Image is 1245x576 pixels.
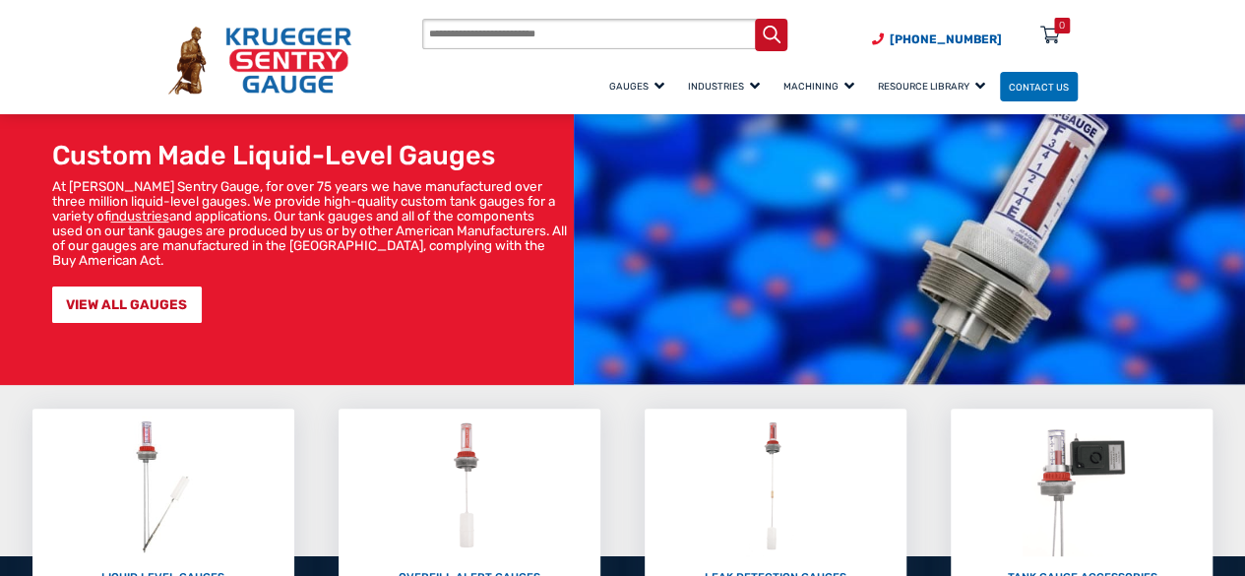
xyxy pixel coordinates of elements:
a: Contact Us [1000,72,1078,102]
img: Leak Detection Gauges [746,416,804,557]
img: bg_hero_bannerksentry [574,74,1245,385]
img: Liquid Level Gauges [124,416,203,557]
a: Gauges [600,69,679,103]
span: Machining [783,81,854,92]
a: Phone Number (920) 434-8860 [872,31,1002,48]
div: 0 [1059,18,1065,33]
span: Industries [688,81,760,92]
a: Resource Library [869,69,1000,103]
span: Resource Library [878,81,985,92]
img: Overfill Alert Gauges [437,416,502,557]
a: Industries [679,69,775,103]
span: [PHONE_NUMBER] [890,32,1002,46]
span: Contact Us [1009,81,1069,92]
h1: Custom Made Liquid-Level Gauges [52,140,567,171]
img: Krueger Sentry Gauge [168,27,351,95]
p: At [PERSON_NAME] Sentry Gauge, for over 75 years we have manufactured over three million liquid-l... [52,179,567,268]
a: Machining [775,69,869,103]
a: VIEW ALL GAUGES [52,287,202,323]
span: Gauges [609,81,664,92]
a: industries [111,208,169,224]
img: Tank Gauge Accessories [1023,416,1142,557]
